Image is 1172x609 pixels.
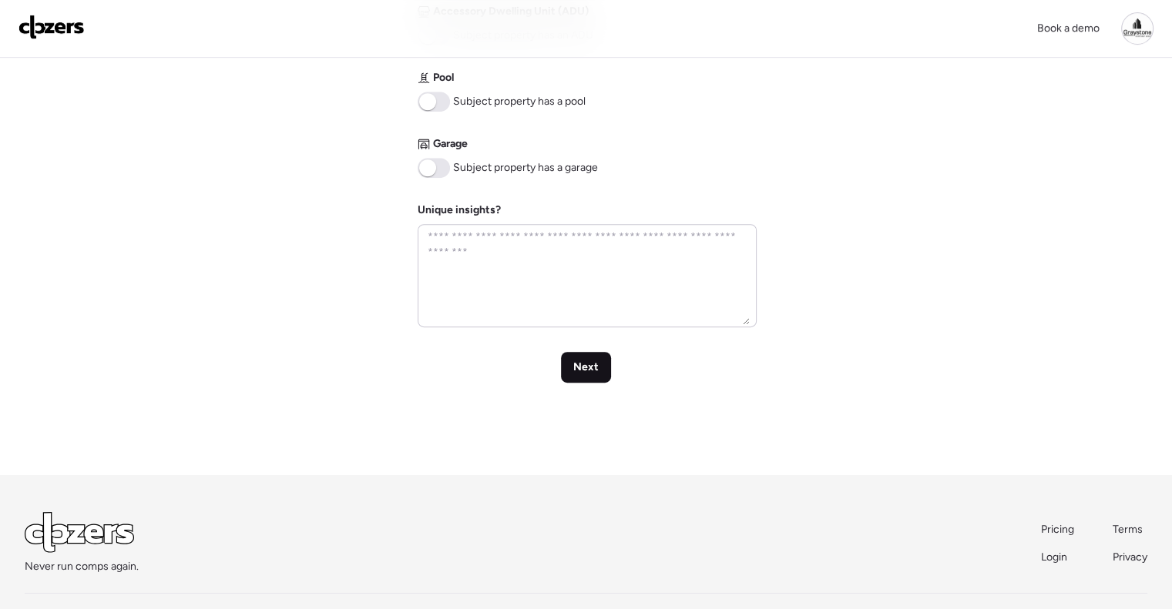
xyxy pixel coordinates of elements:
img: Logo Light [25,512,134,553]
a: Privacy [1113,550,1147,565]
span: Login [1041,550,1067,564]
a: Terms [1113,522,1147,537]
span: Subject property has a pool [453,94,586,109]
span: Subject property has a garage [453,160,598,176]
img: Logo [18,15,85,39]
span: Privacy [1113,550,1147,564]
span: Terms [1113,523,1143,536]
span: Next [573,360,599,375]
span: Garage [433,136,468,152]
span: Pricing [1041,523,1074,536]
span: Pool [433,70,454,85]
label: Unique insights? [418,203,501,216]
a: Pricing [1041,522,1076,537]
span: Book a demo [1037,22,1100,35]
a: Login [1041,550,1076,565]
span: Never run comps again. [25,559,139,574]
